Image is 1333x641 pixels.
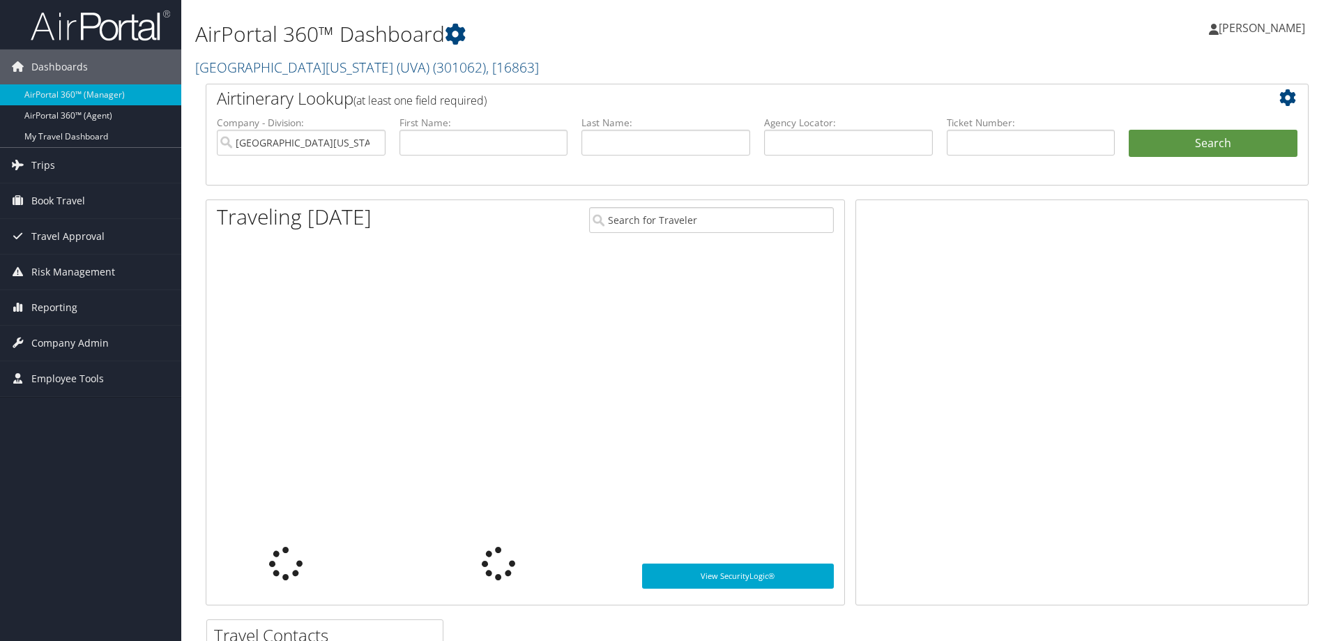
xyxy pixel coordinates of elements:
[195,58,539,77] a: [GEOGRAPHIC_DATA][US_STATE] (UVA)
[1209,7,1319,49] a: [PERSON_NAME]
[217,116,386,130] label: Company - Division:
[581,116,750,130] label: Last Name:
[486,58,539,77] span: , [ 16863 ]
[217,202,372,232] h1: Traveling [DATE]
[1129,130,1297,158] button: Search
[433,58,486,77] span: ( 301062 )
[31,183,85,218] span: Book Travel
[947,116,1115,130] label: Ticket Number:
[589,207,834,233] input: Search for Traveler
[1219,20,1305,36] span: [PERSON_NAME]
[31,326,109,361] span: Company Admin
[31,361,104,396] span: Employee Tools
[195,20,945,49] h1: AirPortal 360™ Dashboard
[31,255,115,289] span: Risk Management
[764,116,933,130] label: Agency Locator:
[353,93,487,108] span: (at least one field required)
[217,86,1205,110] h2: Airtinerary Lookup
[31,290,77,325] span: Reporting
[31,219,105,254] span: Travel Approval
[31,50,88,84] span: Dashboards
[31,9,170,42] img: airportal-logo.png
[642,564,834,589] a: View SecurityLogic®
[399,116,568,130] label: First Name:
[31,148,55,183] span: Trips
